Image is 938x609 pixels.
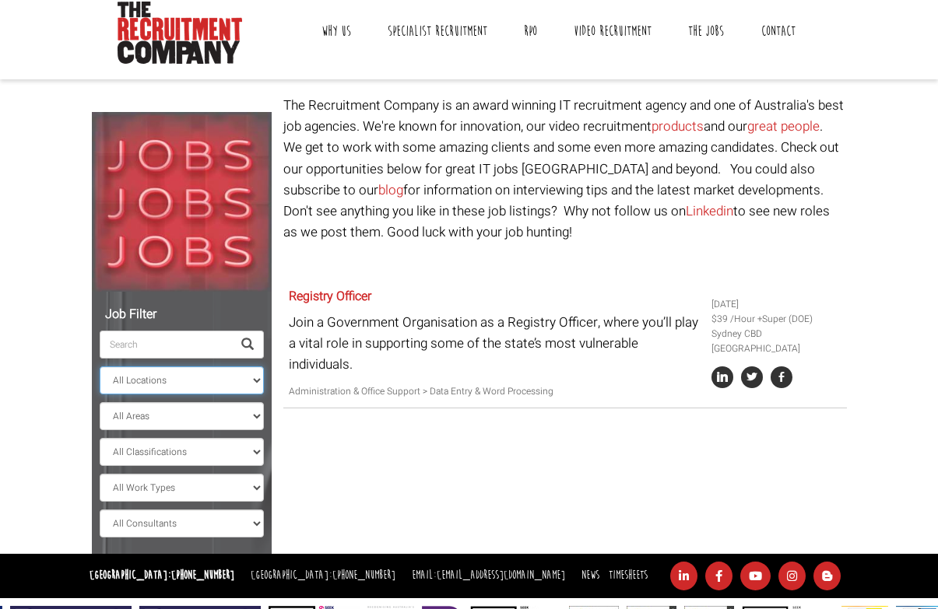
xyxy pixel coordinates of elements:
[562,12,663,51] a: Video Recruitment
[171,568,234,583] a: [PHONE_NUMBER]
[711,327,841,356] li: Sydney CBD [GEOGRAPHIC_DATA]
[376,12,499,51] a: Specialist Recruitment
[310,12,363,51] a: Why Us
[408,565,569,587] li: Email:
[711,312,841,327] li: $39 /Hour +Super (DOE)
[90,568,234,583] strong: [GEOGRAPHIC_DATA]:
[581,568,599,583] a: News
[289,384,700,399] p: Administration & Office Support > Data Entry & Word Processing
[247,565,399,587] li: [GEOGRAPHIC_DATA]:
[437,568,565,583] a: [EMAIL_ADDRESS][DOMAIN_NAME]
[747,117,820,136] a: great people
[512,12,549,51] a: RPO
[676,12,736,51] a: The Jobs
[711,297,841,312] li: [DATE]
[686,201,733,221] a: Linkedin
[332,568,395,583] a: [PHONE_NUMBER]
[118,2,242,64] img: The Recruitment Company
[100,331,232,359] input: Search
[100,308,264,322] h5: Job Filter
[289,312,700,376] p: Join a Government Organisation as a Registry Officer, where you’ll play a vital role in supportin...
[92,112,272,292] img: Jobs, Jobs, Jobs
[652,117,704,136] a: products
[283,95,847,243] p: The Recruitment Company is an award winning IT recruitment agency and one of Australia's best job...
[289,287,371,306] a: Registry Officer
[750,12,807,51] a: Contact
[609,568,648,583] a: Timesheets
[378,180,403,200] a: blog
